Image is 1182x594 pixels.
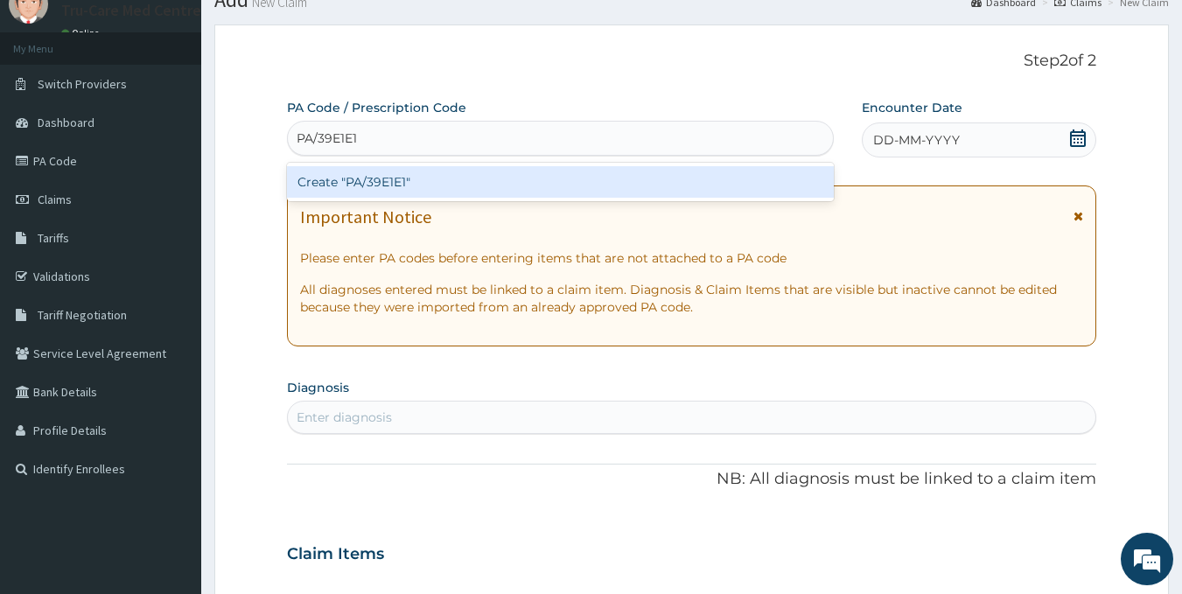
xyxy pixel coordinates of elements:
[61,27,103,39] a: Online
[287,9,329,51] div: Minimize live chat window
[862,99,962,116] label: Encounter Date
[287,166,835,198] div: Create "PA/39E1E1"
[38,192,72,207] span: Claims
[287,545,384,564] h3: Claim Items
[101,183,241,360] span: We're online!
[38,76,127,92] span: Switch Providers
[287,468,1097,491] p: NB: All diagnosis must be linked to a claim item
[32,87,71,131] img: d_794563401_company_1708531726252_794563401
[287,52,1097,71] p: Step 2 of 2
[300,249,1084,267] p: Please enter PA codes before entering items that are not attached to a PA code
[61,3,201,18] p: Tru-Care Med Centre
[9,402,333,464] textarea: Type your message and hit 'Enter'
[287,379,349,396] label: Diagnosis
[297,409,392,426] div: Enter diagnosis
[38,230,69,246] span: Tariffs
[38,115,94,130] span: Dashboard
[287,99,466,116] label: PA Code / Prescription Code
[873,131,960,149] span: DD-MM-YYYY
[38,307,127,323] span: Tariff Negotiation
[300,207,431,227] h1: Important Notice
[300,281,1084,316] p: All diagnoses entered must be linked to a claim item. Diagnosis & Claim Items that are visible bu...
[91,98,294,121] div: Chat with us now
